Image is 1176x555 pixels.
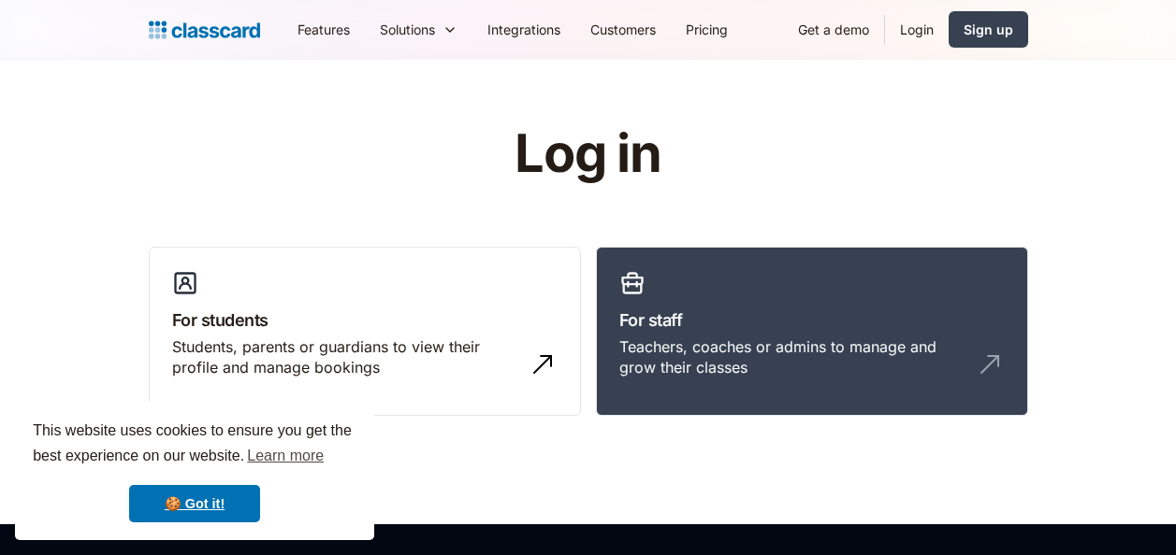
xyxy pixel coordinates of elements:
span: This website uses cookies to ensure you get the best experience on our website. [33,420,356,470]
a: Sign up [949,11,1028,48]
div: Sign up [964,20,1013,39]
div: Solutions [380,20,435,39]
a: Login [885,8,949,50]
a: Features [283,8,365,50]
a: dismiss cookie message [129,485,260,522]
a: For staffTeachers, coaches or admins to manage and grow their classes [596,247,1028,417]
a: For studentsStudents, parents or guardians to view their profile and manage bookings [149,247,581,417]
div: Teachers, coaches or admins to manage and grow their classes [619,336,967,378]
div: cookieconsent [15,402,374,540]
a: learn more about cookies [244,442,327,470]
a: home [149,17,260,43]
h1: Log in [291,125,885,183]
div: Solutions [365,8,472,50]
a: Pricing [671,8,743,50]
div: Students, parents or guardians to view their profile and manage bookings [172,336,520,378]
h3: For students [172,307,558,333]
a: Get a demo [783,8,884,50]
a: Customers [575,8,671,50]
a: Integrations [472,8,575,50]
h3: For staff [619,307,1005,333]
